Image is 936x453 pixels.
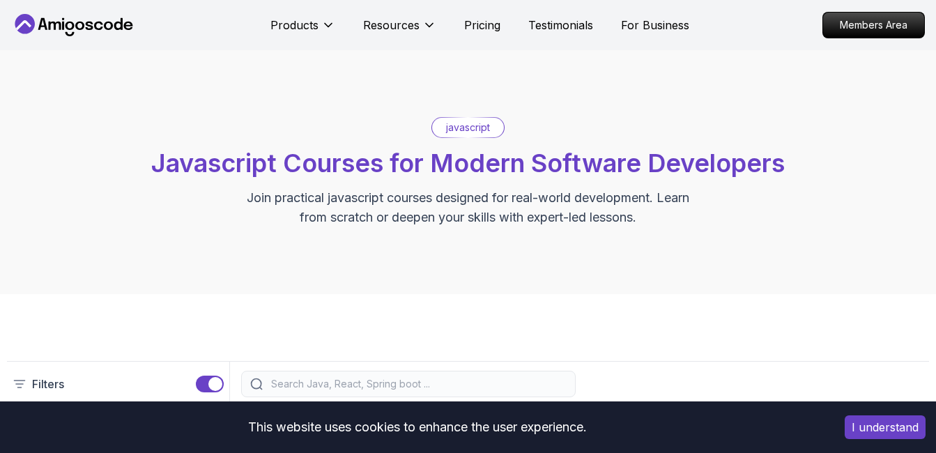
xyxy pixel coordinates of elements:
span: Javascript Courses for Modern Software Developers [151,148,785,178]
a: Members Area [822,12,925,38]
p: Products [270,17,319,33]
p: Members Area [823,13,924,38]
p: Filters [32,376,64,392]
button: Accept cookies [845,415,926,439]
p: javascript [446,121,490,135]
a: Pricing [464,17,500,33]
button: Products [270,17,335,45]
button: Resources [363,17,436,45]
input: Search Java, React, Spring boot ... [268,377,567,391]
p: Resources [363,17,420,33]
a: Testimonials [528,17,593,33]
a: For Business [621,17,689,33]
p: Join practical javascript courses designed for real-world development. Learn from scratch or deep... [234,188,703,227]
div: This website uses cookies to enhance the user experience. [10,412,824,443]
